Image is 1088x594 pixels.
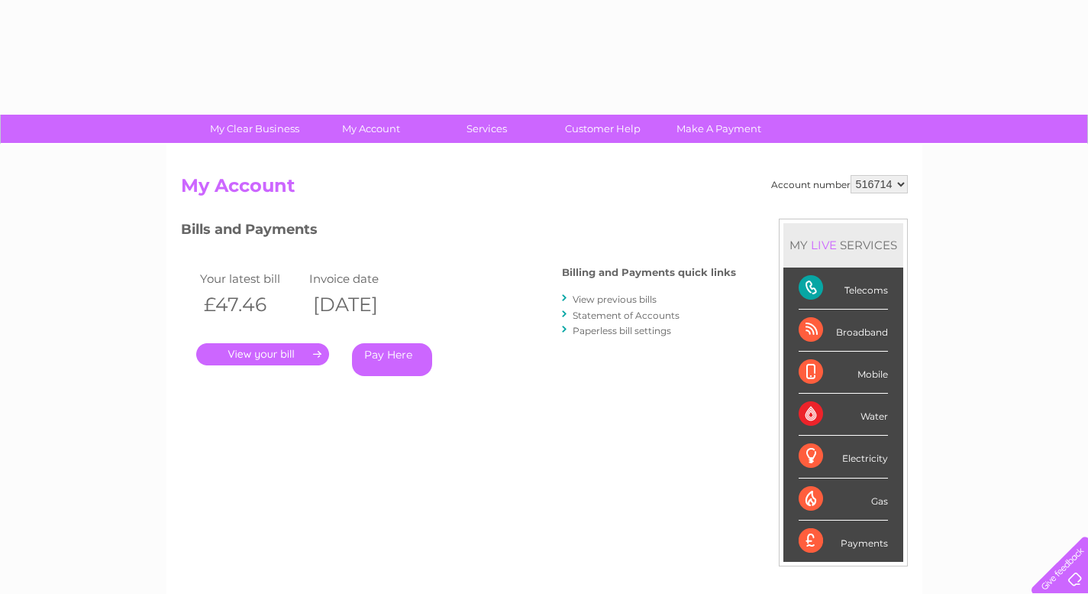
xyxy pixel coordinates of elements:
div: Account number [771,175,908,193]
a: Statement of Accounts [573,310,680,321]
th: £47.46 [196,289,306,320]
td: Invoice date [305,268,415,289]
a: My Account [308,115,434,143]
div: Mobile [799,352,888,394]
a: Paperless bill settings [573,325,671,336]
h4: Billing and Payments quick links [562,267,736,278]
a: Customer Help [540,115,666,143]
a: . [196,343,329,365]
div: Payments [799,521,888,562]
th: [DATE] [305,289,415,320]
a: View previous bills [573,294,657,305]
div: MY SERVICES [783,223,903,267]
div: Water [799,394,888,436]
a: Services [424,115,550,143]
a: Pay Here [352,343,432,376]
div: Broadband [799,310,888,352]
div: Electricity [799,436,888,478]
h2: My Account [181,175,908,204]
div: Gas [799,479,888,521]
a: Make A Payment [656,115,782,143]
div: LIVE [808,238,840,252]
div: Telecoms [799,268,888,310]
td: Your latest bill [196,268,306,289]
a: My Clear Business [192,115,318,143]
h3: Bills and Payments [181,219,736,245]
